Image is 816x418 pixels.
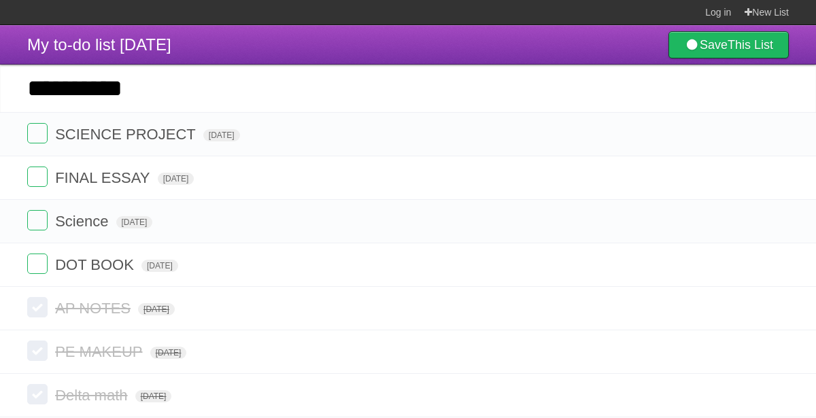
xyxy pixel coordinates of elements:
a: SaveThis List [668,31,789,58]
span: Science [55,213,112,230]
span: Delta math [55,387,131,404]
span: SCIENCE PROJECT [55,126,199,143]
span: AP NOTES [55,300,134,317]
label: Done [27,210,48,230]
span: FINAL ESSAY [55,169,153,186]
label: Done [27,123,48,143]
span: [DATE] [203,129,240,141]
b: This List [728,38,773,52]
span: [DATE] [116,216,153,228]
span: [DATE] [150,347,187,359]
span: DOT BOOK [55,256,137,273]
span: [DATE] [141,260,178,272]
label: Done [27,254,48,274]
label: Done [27,167,48,187]
span: PE MAKEUP [55,343,146,360]
label: Done [27,384,48,404]
span: [DATE] [158,173,194,185]
label: Done [27,297,48,317]
span: My to-do list [DATE] [27,35,171,54]
label: Done [27,341,48,361]
span: [DATE] [135,390,172,402]
span: [DATE] [138,303,175,315]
